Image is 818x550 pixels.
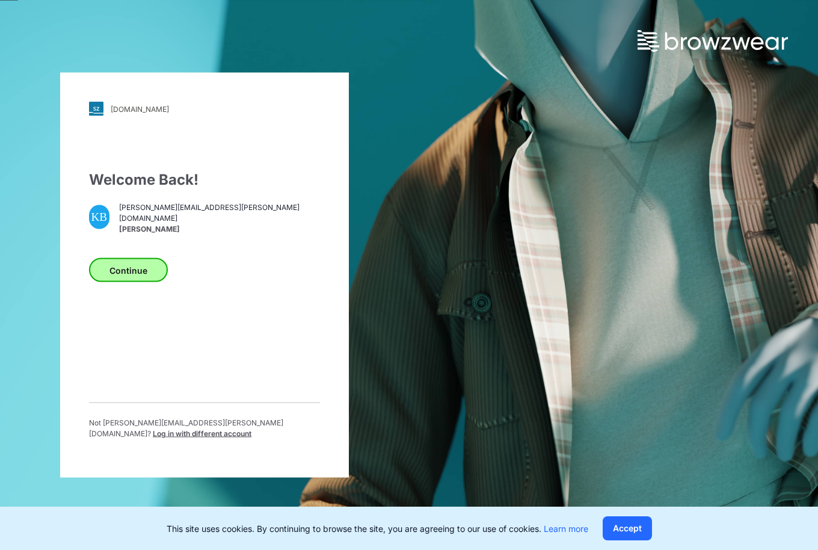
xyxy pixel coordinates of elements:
img: svg+xml;base64,PHN2ZyB3aWR0aD0iMjgiIGhlaWdodD0iMjgiIHZpZXdCb3g9IjAgMCAyOCAyOCIgZmlsbD0ibm9uZSIgeG... [89,102,103,116]
div: [DOMAIN_NAME] [111,104,169,113]
span: [PERSON_NAME] [119,223,320,234]
button: Accept [603,516,652,540]
a: Learn more [544,524,588,534]
span: [PERSON_NAME][EMAIL_ADDRESS][PERSON_NAME][DOMAIN_NAME] [119,202,320,223]
p: Not [PERSON_NAME][EMAIL_ADDRESS][PERSON_NAME][DOMAIN_NAME] ? [89,418,320,439]
p: This site uses cookies. By continuing to browse the site, you are agreeing to our use of cookies. [167,522,588,535]
a: [DOMAIN_NAME] [89,102,320,116]
button: Continue [89,258,168,282]
div: Welcome Back! [89,169,320,191]
span: Log in with different account [153,429,251,438]
div: KB [89,205,109,229]
img: browzwear-logo.73288ffb.svg [638,30,788,52]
